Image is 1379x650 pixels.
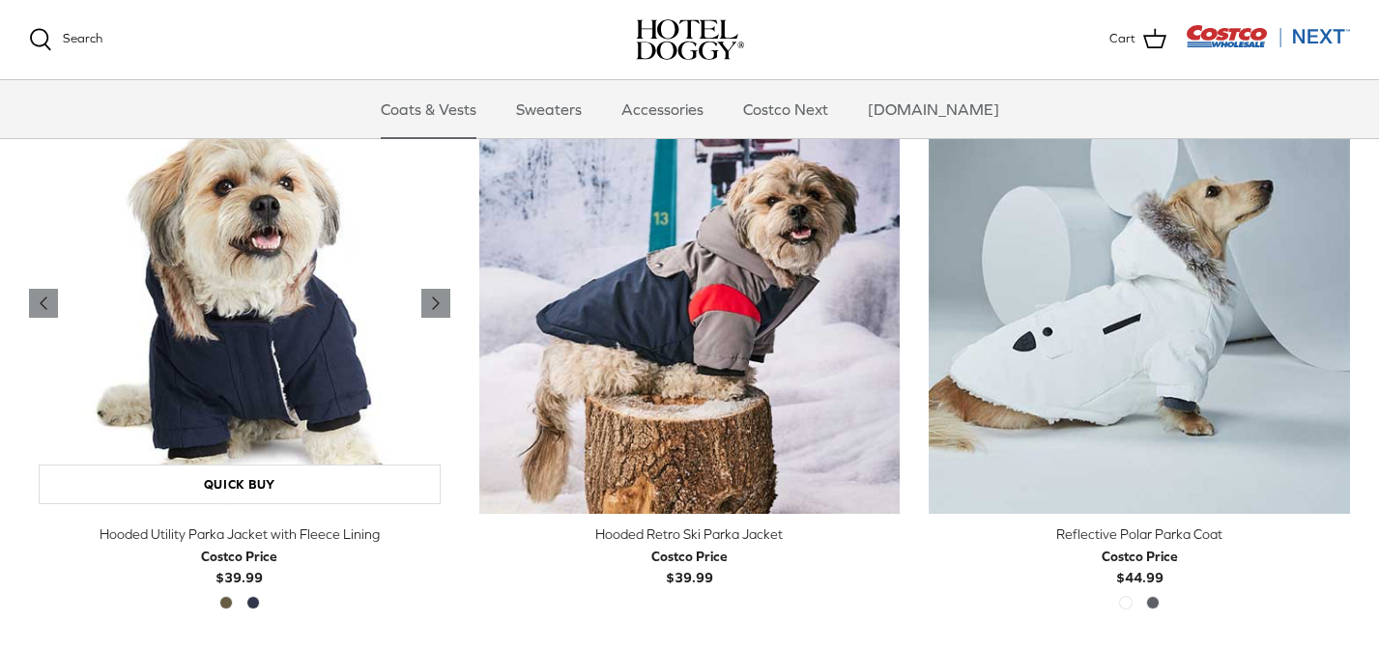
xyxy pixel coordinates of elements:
[29,94,450,515] a: Hooded Utility Parka Jacket with Fleece Lining
[201,546,277,585] b: $39.99
[1109,27,1166,52] a: Cart
[499,80,599,138] a: Sweaters
[651,546,728,567] div: Costco Price
[1186,24,1350,48] img: Costco Next
[1109,29,1135,49] span: Cart
[63,31,102,45] span: Search
[39,465,441,504] a: Quick buy
[929,523,1350,588] a: Reflective Polar Parka Coat Costco Price$44.99
[726,80,846,138] a: Costco Next
[363,80,494,138] a: Coats & Vests
[479,94,901,515] a: Hooded Retro Ski Parka Jacket
[929,94,1350,515] a: Reflective Polar Parka Coat
[29,289,58,318] a: Previous
[636,19,744,60] a: hoteldoggy.com hoteldoggycom
[1102,546,1178,585] b: $44.99
[1102,546,1178,567] div: Costco Price
[1186,37,1350,51] a: Visit Costco Next
[421,289,450,318] a: Previous
[29,523,450,545] div: Hooded Utility Parka Jacket with Fleece Lining
[29,523,450,588] a: Hooded Utility Parka Jacket with Fleece Lining Costco Price$39.99
[636,19,744,60] img: hoteldoggycom
[651,546,728,585] b: $39.99
[201,546,277,567] div: Costco Price
[479,523,901,588] a: Hooded Retro Ski Parka Jacket Costco Price$39.99
[850,80,1017,138] a: [DOMAIN_NAME]
[604,80,721,138] a: Accessories
[929,523,1350,545] div: Reflective Polar Parka Coat
[29,28,102,51] a: Search
[479,523,901,545] div: Hooded Retro Ski Parka Jacket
